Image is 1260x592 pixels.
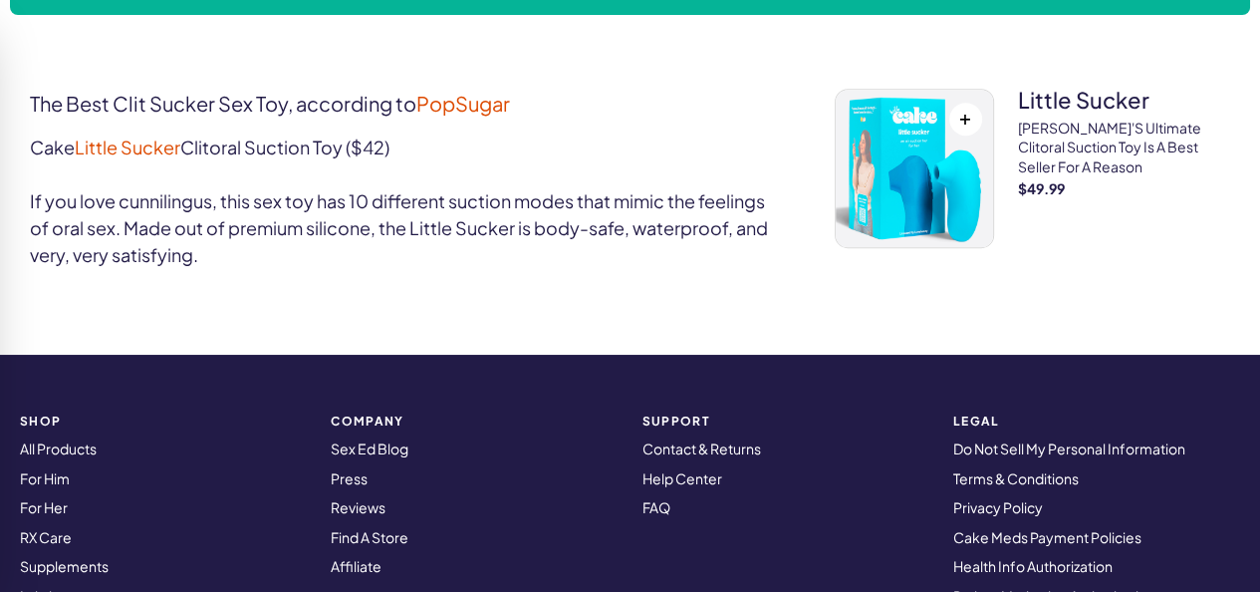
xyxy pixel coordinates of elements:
a: Sex Ed Blog [331,440,408,457]
a: For Him [20,469,70,487]
a: For Her [20,498,68,516]
a: Terms & Conditions [953,469,1079,487]
a: little sucker [835,89,994,248]
a: Privacy Policy [953,498,1043,516]
img: little sucker [836,90,993,247]
strong: COMPANY [331,415,618,428]
strong: Support [642,415,929,428]
a: Little Sucker [75,136,180,158]
p: [PERSON_NAME]'s ultimate clitoral suction toy is a best seller for a reason [1018,119,1230,177]
a: Press [331,469,368,487]
p: If you love cunnilingus, this sex toy has 10 different suction modes that mimic the feelings of o... [30,187,775,268]
h3: little sucker [1018,89,1230,111]
a: Supplements [20,557,109,575]
strong: SHOP [20,415,307,428]
a: All Products [20,440,97,457]
a: FAQ [642,498,670,516]
h2: The Best Clit Sucker Sex Toy, according to [30,89,775,119]
a: Health Info Authorization [953,557,1113,575]
a: Cake Meds Payment Policies [953,528,1141,546]
a: Affiliate [331,557,381,575]
a: little sucker [PERSON_NAME]'s ultimate clitoral suction toy is a best seller for a reason $49.99 [1018,89,1230,257]
strong: $49.99 [1018,181,1230,195]
p: Cake Clitoral Suction Toy ($42) [30,134,775,160]
a: Reviews [331,498,385,516]
strong: Legal [953,415,1240,428]
a: RX Care [20,528,72,546]
a: Contact & Returns [642,440,761,457]
a: PopSugar [416,91,510,116]
a: Find A Store [331,528,408,546]
a: Help Center [642,469,722,487]
a: Do Not Sell My Personal Information [953,440,1185,457]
